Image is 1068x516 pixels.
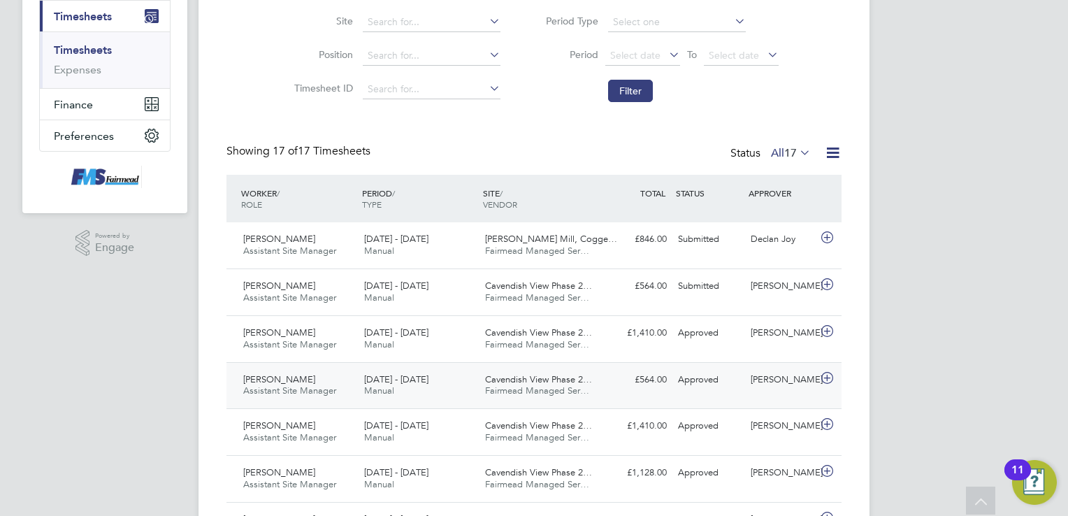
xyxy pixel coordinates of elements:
input: Search for... [363,80,500,99]
div: Status [730,144,814,164]
span: Cavendish View Phase 2… [485,280,592,292]
span: Manual [364,385,394,396]
span: Cavendish View Phase 2… [485,466,592,478]
div: Approved [672,368,745,392]
button: Open Resource Center, 11 new notifications [1012,460,1057,505]
span: [DATE] - [DATE] [364,373,428,385]
div: 11 [1011,470,1024,488]
span: Cavendish View Phase 2… [485,420,592,431]
span: Assistant Site Manager [243,338,336,350]
div: Approved [672,415,745,438]
span: Manual [364,245,394,257]
div: £1,410.00 [600,415,672,438]
div: [PERSON_NAME] [745,275,818,298]
span: [PERSON_NAME] [243,280,315,292]
span: Engage [95,242,134,254]
span: Preferences [54,129,114,143]
div: [PERSON_NAME] [745,461,818,485]
div: Showing [226,144,373,159]
div: SITE [479,180,600,217]
span: Cavendish View Phase 2… [485,327,592,338]
div: Submitted [672,228,745,251]
button: Filter [608,80,653,102]
button: Finance [40,89,170,120]
span: [DATE] - [DATE] [364,327,428,338]
span: Cavendish View Phase 2… [485,373,592,385]
span: Manual [364,431,394,443]
span: To [683,45,701,64]
label: Site [290,15,353,27]
span: / [277,187,280,199]
label: Position [290,48,353,61]
div: Submitted [672,275,745,298]
span: Fairmead Managed Ser… [485,431,589,443]
label: Period Type [535,15,598,27]
span: Manual [364,338,394,350]
span: Fairmead Managed Ser… [485,478,589,490]
span: TOTAL [640,187,665,199]
div: Timesheets [40,31,170,88]
span: [PERSON_NAME] [243,466,315,478]
a: Go to home page [39,166,171,188]
a: Expenses [54,63,101,76]
span: TYPE [362,199,382,210]
span: 17 [784,146,797,160]
div: STATUS [672,180,745,206]
span: Assistant Site Manager [243,292,336,303]
span: Fairmead Managed Ser… [485,338,589,350]
span: [DATE] - [DATE] [364,280,428,292]
span: Fairmead Managed Ser… [485,245,589,257]
span: Assistant Site Manager [243,478,336,490]
span: [DATE] - [DATE] [364,420,428,431]
span: [PERSON_NAME] Mill, Cogge… [485,233,617,245]
button: Preferences [40,120,170,151]
span: [PERSON_NAME] [243,327,315,338]
span: 17 Timesheets [273,144,370,158]
span: Timesheets [54,10,112,23]
span: Select date [610,49,661,62]
span: [PERSON_NAME] [243,233,315,245]
div: Declan Joy [745,228,818,251]
label: Timesheet ID [290,82,353,94]
input: Search for... [363,46,500,66]
div: PERIOD [359,180,479,217]
span: / [392,187,395,199]
input: Select one [608,13,746,32]
span: [PERSON_NAME] [243,420,315,431]
div: £846.00 [600,228,672,251]
span: Fairmead Managed Ser… [485,385,589,396]
span: Manual [364,478,394,490]
img: f-mead-logo-retina.png [68,166,142,188]
div: [PERSON_NAME] [745,368,818,392]
div: Approved [672,322,745,345]
span: Select date [709,49,759,62]
div: [PERSON_NAME] [745,415,818,438]
span: 17 of [273,144,298,158]
div: Approved [672,461,745,485]
span: [PERSON_NAME] [243,373,315,385]
span: [DATE] - [DATE] [364,233,428,245]
div: APPROVER [745,180,818,206]
span: Assistant Site Manager [243,431,336,443]
span: Assistant Site Manager [243,245,336,257]
div: £1,128.00 [600,461,672,485]
span: Powered by [95,230,134,242]
span: Assistant Site Manager [243,385,336,396]
div: [PERSON_NAME] [745,322,818,345]
span: Manual [364,292,394,303]
span: VENDOR [483,199,517,210]
div: £564.00 [600,275,672,298]
div: WORKER [238,180,359,217]
input: Search for... [363,13,500,32]
button: Timesheets [40,1,170,31]
div: £1,410.00 [600,322,672,345]
span: Fairmead Managed Ser… [485,292,589,303]
span: / [500,187,503,199]
label: All [771,146,811,160]
span: [DATE] - [DATE] [364,466,428,478]
a: Timesheets [54,43,112,57]
span: ROLE [241,199,262,210]
div: £564.00 [600,368,672,392]
span: Finance [54,98,93,111]
a: Powered byEngage [75,230,135,257]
